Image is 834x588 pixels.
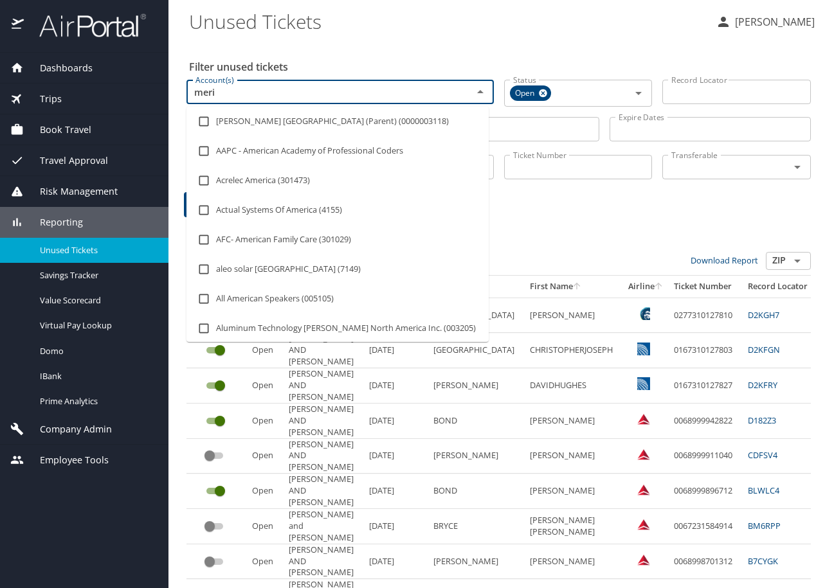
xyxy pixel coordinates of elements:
td: [PERSON_NAME] [525,404,623,438]
a: D2KFGN [748,344,780,355]
span: Prime Analytics [40,395,153,407]
button: Open [788,158,806,176]
td: BOND [428,474,525,508]
button: sort [655,283,664,291]
td: BRYCE [428,509,525,544]
td: [PERSON_NAME] [525,474,623,508]
img: Delta Airlines [637,448,650,461]
span: Company Admin [24,422,112,436]
a: D2KGH7 [748,309,779,321]
div: Open [510,85,551,101]
span: Savings Tracker [40,269,153,281]
li: Acrelec America (301473) [186,166,489,195]
button: Open [788,252,806,270]
td: 0068999911040 [669,439,743,474]
td: [PERSON_NAME] AND [PERSON_NAME] [284,368,364,403]
a: D182Z3 [748,414,776,426]
a: CDFSV4 [748,449,777,461]
td: [DATE] [364,404,428,438]
td: [PERSON_NAME] AND [PERSON_NAME] [284,544,364,579]
td: Open [247,404,284,438]
img: United Airlines [637,343,650,355]
button: sort [573,283,582,291]
td: [DATE] [364,544,428,579]
p: [PERSON_NAME] [731,14,815,30]
button: Close [471,83,489,101]
a: BLWLC4 [748,485,779,496]
img: icon-airportal.png [12,13,25,38]
img: Delta Airlines [637,553,650,566]
h3: 10 Results [186,229,811,252]
img: United Airlines [637,377,650,390]
td: CHRISTOPHERJOSEPH [525,333,623,368]
img: Delta Airlines [637,518,650,531]
h1: Unused Tickets [189,1,705,41]
td: [PERSON_NAME] [428,439,525,474]
th: Ticket Number [669,276,743,298]
a: D2KFRY [748,379,777,391]
td: 0068999896712 [669,474,743,508]
span: IBank [40,370,153,382]
a: BM6RPP [748,520,781,531]
td: 0167310127803 [669,333,743,368]
td: Open [247,333,284,368]
span: Dashboards [24,61,93,75]
li: [PERSON_NAME] [GEOGRAPHIC_DATA] (Parent) (0000003118) [186,107,489,136]
li: All American Speakers (005105) [186,284,489,314]
td: Open [247,544,284,579]
a: Download Report [691,254,758,266]
td: [PERSON_NAME] AND [PERSON_NAME] [284,439,364,474]
td: 0277310127810 [669,298,743,333]
li: Aluminum Technology [PERSON_NAME] North America Inc. (003205) [186,314,489,343]
img: Delta Airlines [637,483,650,496]
td: [PERSON_NAME] [428,544,525,579]
td: [PERSON_NAME] [428,368,525,403]
img: airportal-logo.png [25,13,146,38]
td: DAVIDHUGHES [525,368,623,403]
td: [DATE] [364,509,428,544]
td: Open [247,439,284,474]
td: Open [247,474,284,508]
button: Open [630,84,648,102]
li: aleo solar [GEOGRAPHIC_DATA] (7149) [186,254,489,284]
span: Trips [24,92,62,106]
li: AFC- American Family Care (301029) [186,225,489,254]
th: Airline [623,276,669,298]
td: 0068999942822 [669,404,743,438]
span: Book Travel [24,123,91,137]
img: Alaska Airlines [637,307,650,320]
td: 0067231584914 [669,509,743,544]
td: Open [247,368,284,403]
a: B7CYGK [748,555,778,567]
li: Actual Systems Of America (4155) [186,195,489,225]
button: Filter [184,192,226,217]
span: Travel Approval [24,154,108,168]
td: [DATE] [364,333,428,368]
span: Unused Tickets [40,244,153,256]
h2: Filter unused tickets [189,57,813,77]
td: 0167310127827 [669,368,743,403]
button: [PERSON_NAME] [711,10,820,33]
th: Record Locator [743,276,813,298]
td: [PERSON_NAME] [525,439,623,474]
td: [PERSON_NAME] AND [PERSON_NAME] [284,333,364,368]
th: First Name [525,276,623,298]
td: 0068998701312 [669,544,743,579]
td: [DATE] [364,474,428,508]
td: [DATE] [364,368,428,403]
span: Open [510,87,542,100]
td: [PERSON_NAME] AND [PERSON_NAME] [284,474,364,508]
span: Employee Tools [24,453,109,467]
span: Value Scorecard [40,294,153,307]
td: [PERSON_NAME] and [PERSON_NAME] [284,509,364,544]
span: Risk Management [24,184,118,199]
td: BOND [428,404,525,438]
img: Delta Airlines [637,413,650,425]
li: AAPC - American Academy of Professional Coders [186,136,489,166]
span: Reporting [24,215,83,229]
td: [GEOGRAPHIC_DATA] [428,333,525,368]
td: [PERSON_NAME] AND [PERSON_NAME] [284,404,364,438]
span: Virtual Pay Lookup [40,319,153,332]
td: [PERSON_NAME] [525,544,623,579]
td: [PERSON_NAME] [PERSON_NAME] [525,509,623,544]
